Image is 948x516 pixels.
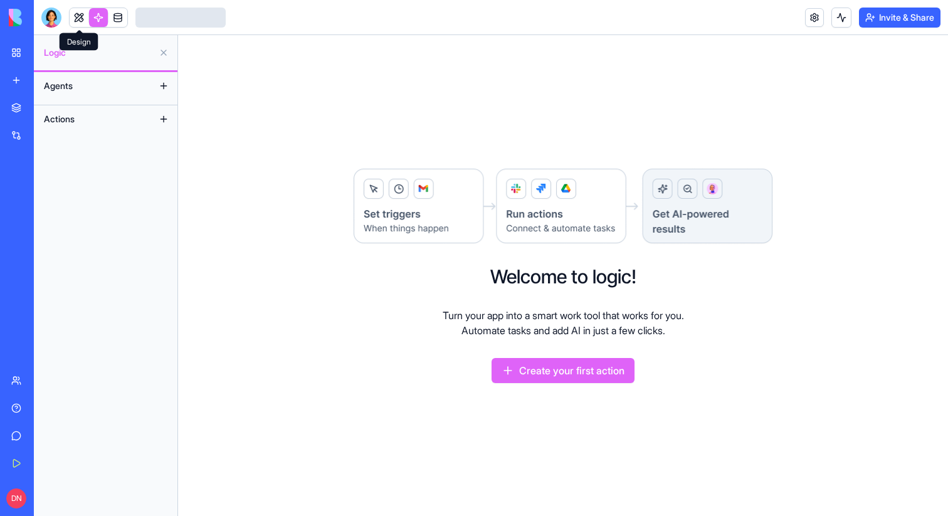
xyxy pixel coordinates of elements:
a: Create your first action [492,367,635,379]
img: logo [9,9,87,26]
span: DN [6,488,26,508]
span: Logic [44,46,154,59]
h2: Welcome to logic! [490,265,636,288]
span: Actions [44,113,75,125]
div: Design [60,33,98,51]
button: Actions [38,109,154,129]
button: Invite & Share [859,8,940,28]
img: Logic [352,168,774,245]
p: Turn your app into a smart work tool that works for you. Automate tasks and add AI in just a few ... [443,308,684,338]
span: Agents [44,80,73,92]
button: Create your first action [492,358,635,383]
button: Agents [38,76,154,96]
